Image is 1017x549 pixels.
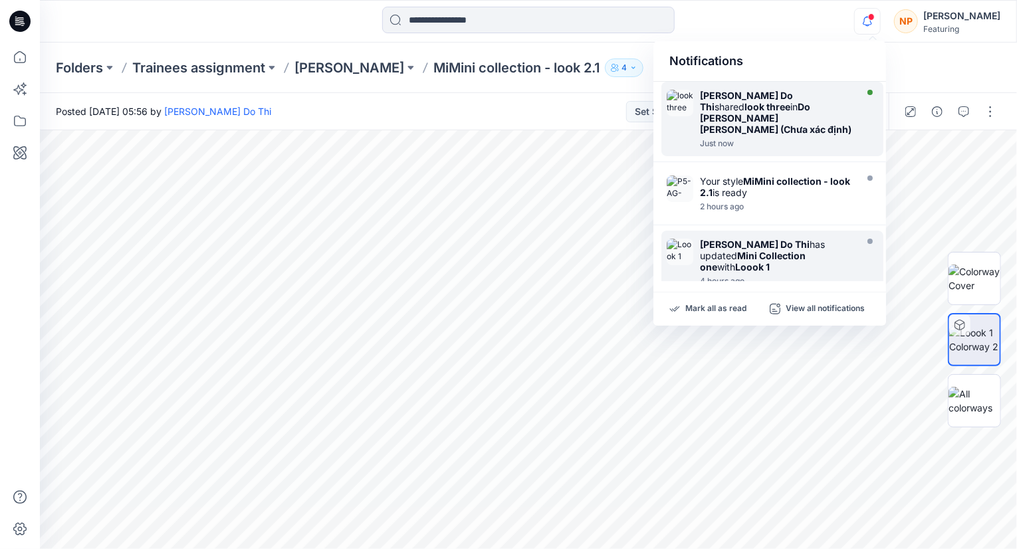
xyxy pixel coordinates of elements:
div: Saturday, September 27, 2025 06:02 [700,276,853,286]
a: Trainees assignment [132,58,265,77]
div: Saturday, September 27, 2025 08:53 [700,202,853,211]
a: [PERSON_NAME] Do Thi [164,106,271,117]
img: Loook 1 [667,239,693,265]
strong: look three [744,101,790,112]
button: 4 [605,58,643,77]
img: All colorways [949,387,1000,415]
a: [PERSON_NAME] [294,58,404,77]
a: Folders [56,58,103,77]
strong: [PERSON_NAME] Do Thi [700,90,793,112]
div: has updated with [700,239,853,273]
p: View all notifications [786,303,865,315]
div: NP [894,9,918,33]
button: Details [927,101,948,122]
div: Your style is ready [700,175,853,198]
p: MiMini collection - look 2.1 [433,58,600,77]
strong: Do [PERSON_NAME] [PERSON_NAME] (Chưa xác định) [700,101,851,135]
p: 4 [621,60,627,75]
img: Colorway Cover [949,265,1000,292]
span: Posted [DATE] 05:56 by [56,104,271,118]
strong: MiMini collection - look 2.1 [700,175,850,198]
div: Notifications [653,41,886,82]
img: Loook 1 Colorway 2 [949,326,1000,354]
strong: Mini Collection one [700,250,806,273]
div: Saturday, September 27, 2025 10:27 [700,139,853,148]
p: Mark all as read [685,303,746,315]
div: shared in [700,90,853,135]
strong: [PERSON_NAME] Do Thi [700,239,810,250]
div: [PERSON_NAME] [923,8,1000,24]
strong: Loook 1 [735,261,770,273]
img: P5-AG-321 - look2.1 [667,175,693,202]
div: Featuring [923,24,1000,34]
img: look three [667,90,693,116]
